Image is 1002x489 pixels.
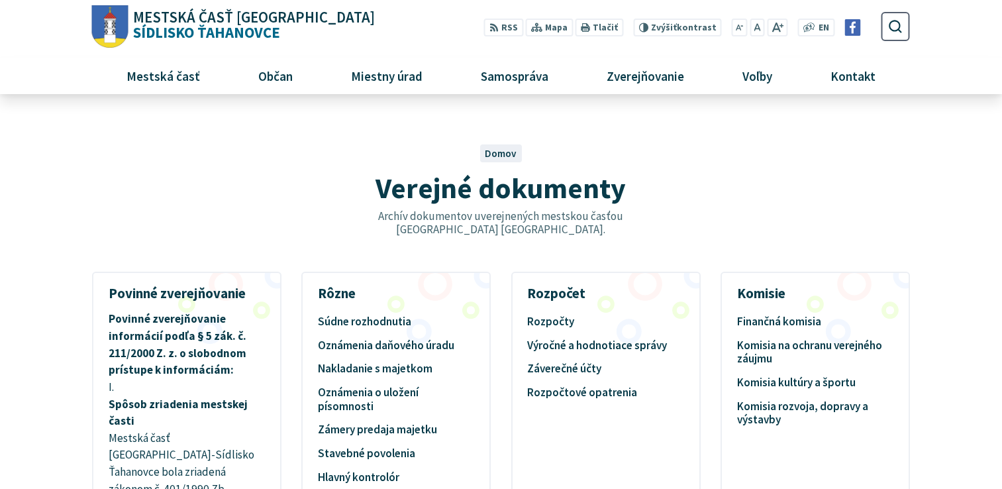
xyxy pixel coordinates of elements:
a: Súdne rozhodnutia [318,311,474,332]
span: Samospráva [476,58,553,93]
a: Rozpočtové opatrenia [527,382,683,403]
a: Mapa [526,19,573,36]
span: Kontakt [826,58,881,93]
a: EN [815,21,833,35]
span: Tlačiť [593,23,618,33]
a: Finančná komisia [737,311,893,332]
a: Výročné a hodnotiace správy [527,335,683,356]
a: Hlavný kontrolór [318,466,474,488]
a: Oznámenia daňového úradu [318,335,474,356]
a: Miestny úrad [326,58,446,93]
h3: Rozpočet [513,273,699,311]
span: Verejné dokumenty [376,170,626,206]
span: Miestny úrad [346,58,427,93]
span: EN [819,21,829,35]
a: Rozpočty [527,311,683,332]
span: Mestská časť [GEOGRAPHIC_DATA] [133,10,375,25]
a: RSS [484,19,523,36]
a: Kontakt [807,58,900,93]
a: Komisia kultúry a športu [737,372,893,393]
img: Prejsť na Facebook stránku [844,19,861,36]
strong: Povinné zverejňovanie informácií podľa § 5 zák. č. 211/2000 Z. z. o slobodnom prístupe k informác... [109,311,246,377]
span: kontrast [651,23,717,33]
a: Občan [234,58,317,93]
span: Zvýšiť [651,22,677,33]
h3: Komisie [722,273,909,311]
span: Občan [253,58,297,93]
a: Voľby [719,58,797,93]
span: Mapa [545,21,568,35]
button: Zvýšiťkontrast [633,19,721,36]
a: Komisia rozvoja, dopravy a výstavby [737,396,893,430]
a: Oznámenia o uložení písomnosti [318,382,474,416]
h3: Rôzne [303,273,489,311]
img: Prejsť na domovskú stránku [92,5,128,48]
span: Zverejňovanie [601,58,689,93]
p: I. [109,379,265,396]
a: Stavebné povolenia [318,443,474,464]
a: Zverejňovanie [583,58,709,93]
span: RSS [501,21,518,35]
span: Mestská časť [121,58,205,93]
span: Sídlisko Ťahanovce [128,10,376,40]
button: Tlačiť [576,19,623,36]
a: Nakladanie s majetkom [318,358,474,380]
a: Domov [485,147,517,160]
a: Mestská časť [102,58,224,93]
strong: Spôsob zriadenia mestskej časti [109,397,248,429]
a: Zámery predaja majetku [318,419,474,440]
a: Záverečné účty [527,358,683,380]
button: Zväčšiť veľkosť písma [767,19,787,36]
a: Komisia na ochranu verejného záujmu [737,335,893,369]
p: Archív dokumentov uverejnených mestskou časťou [GEOGRAPHIC_DATA] [GEOGRAPHIC_DATA]. [350,209,652,237]
h3: Povinné zverejňovanie [93,273,280,311]
a: Logo Sídlisko Ťahanovce, prejsť na domovskú stránku. [92,5,375,48]
a: Samospráva [457,58,573,93]
button: Nastaviť pôvodnú veľkosť písma [750,19,764,36]
button: Zmenšiť veľkosť písma [732,19,748,36]
span: Voľby [738,58,777,93]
